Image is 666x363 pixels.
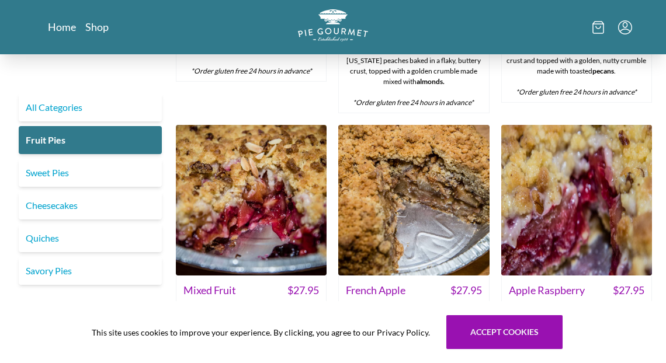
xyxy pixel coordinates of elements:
div: A juicy blend of ripe peaches and tart blackberries baked inside a golden, flaky crust. [176,30,326,81]
img: Apple Raspberry [501,125,652,275]
span: $ 27.95 [287,282,319,298]
span: $ 27.95 [450,282,482,298]
em: *Order gluten free 24 hours in advance* [191,67,312,75]
a: Home [48,20,76,34]
em: *Order gluten free 24 hours in advance* [353,98,474,107]
a: Logo [298,9,368,45]
a: Cheesecakes [19,191,162,219]
a: Shop [85,20,109,34]
em: *Order gluten free 24 hours in advance* [516,88,637,96]
a: Quiches [19,224,162,252]
button: Accept cookies [446,315,563,349]
img: logo [298,9,368,41]
span: $ 27.95 [613,282,644,298]
strong: pecans [592,67,614,75]
a: Savory Pies [19,257,162,285]
strong: almonds. [417,77,445,86]
a: All Categories [19,93,162,121]
div: A cozy blend of tender locally grown Pink [DEMOGRAPHIC_DATA] apples and juicy [US_STATE] peaches ... [339,30,488,113]
button: Menu [618,20,632,34]
span: French Apple [346,282,405,298]
a: Sweet Pies [19,159,162,187]
img: Mixed Fruit [176,125,327,275]
span: Mixed Fruit [183,282,236,298]
img: French Apple [338,125,489,275]
span: Apple Raspberry [509,282,585,298]
a: Fruit Pies [19,126,162,154]
div: A vibrant mix of sweet [US_STATE] peaches and tart raspberries, baked in a flaky, buttery crust a... [502,30,651,102]
span: This site uses cookies to improve your experience. By clicking, you agree to our Privacy Policy. [92,326,430,338]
